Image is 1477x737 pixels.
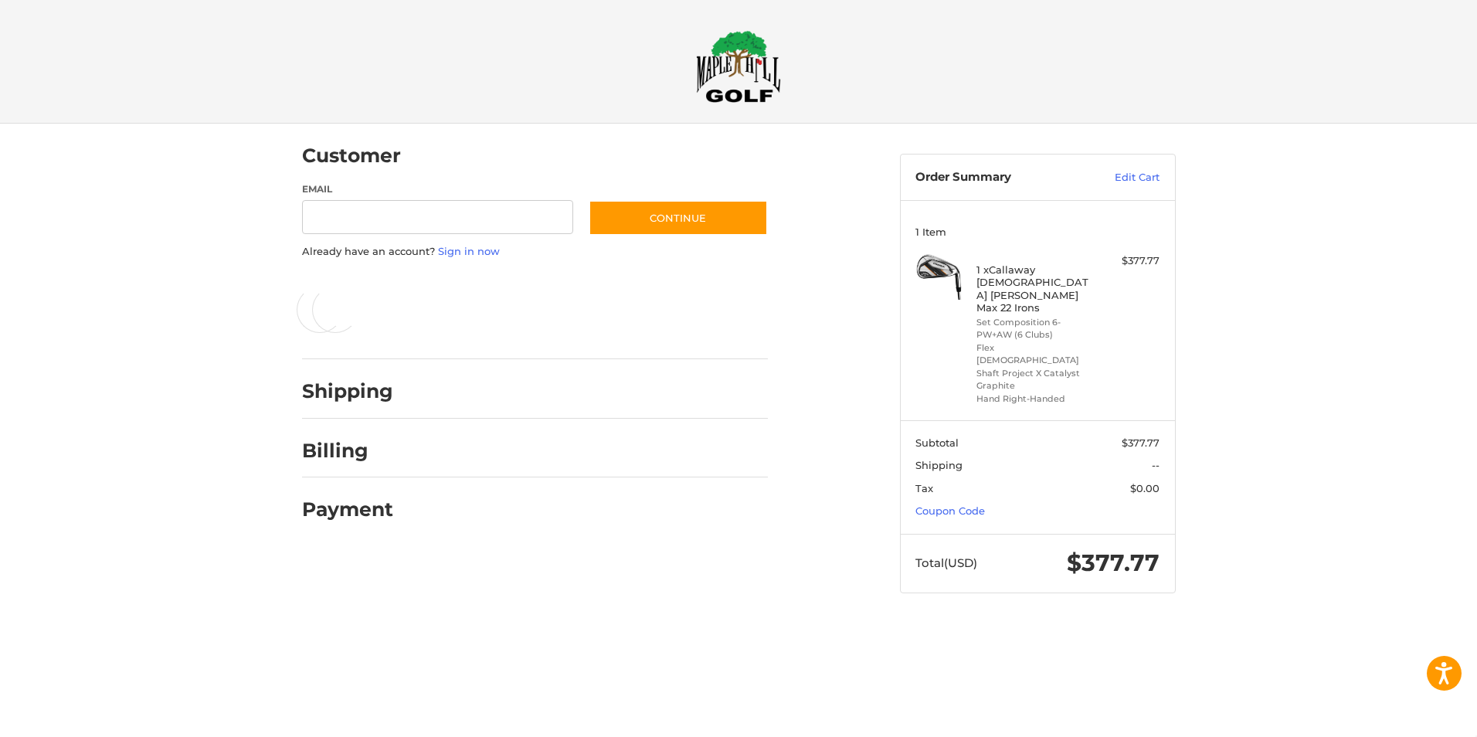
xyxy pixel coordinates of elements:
li: Set Composition 6-PW+AW (6 Clubs) [976,316,1095,341]
span: Tax [915,482,933,494]
p: Already have an account? [302,244,768,260]
li: Flex [DEMOGRAPHIC_DATA] [976,341,1095,367]
label: Email [302,182,574,196]
h3: 1 Item [915,226,1160,238]
iframe: Gorgias live chat messenger [15,671,184,722]
span: -- [1152,459,1160,471]
h4: 1 x Callaway [DEMOGRAPHIC_DATA] [PERSON_NAME] Max 22 Irons [976,263,1095,314]
span: $0.00 [1130,482,1160,494]
li: Hand Right-Handed [976,392,1095,406]
h2: Payment [302,498,393,521]
span: $377.77 [1067,549,1160,577]
a: Coupon Code [915,504,985,517]
span: Subtotal [915,436,959,449]
h2: Customer [302,144,401,168]
div: $377.77 [1098,253,1160,269]
span: $377.77 [1122,436,1160,449]
span: Total (USD) [915,555,977,570]
span: Shipping [915,459,963,471]
h2: Shipping [302,379,393,403]
h3: Order Summary [915,170,1081,185]
li: Shaft Project X Catalyst Graphite [976,367,1095,392]
a: Edit Cart [1081,170,1160,185]
button: Continue [589,200,768,236]
img: Maple Hill Golf [696,30,781,103]
h2: Billing [302,439,392,463]
a: Sign in now [438,245,500,257]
